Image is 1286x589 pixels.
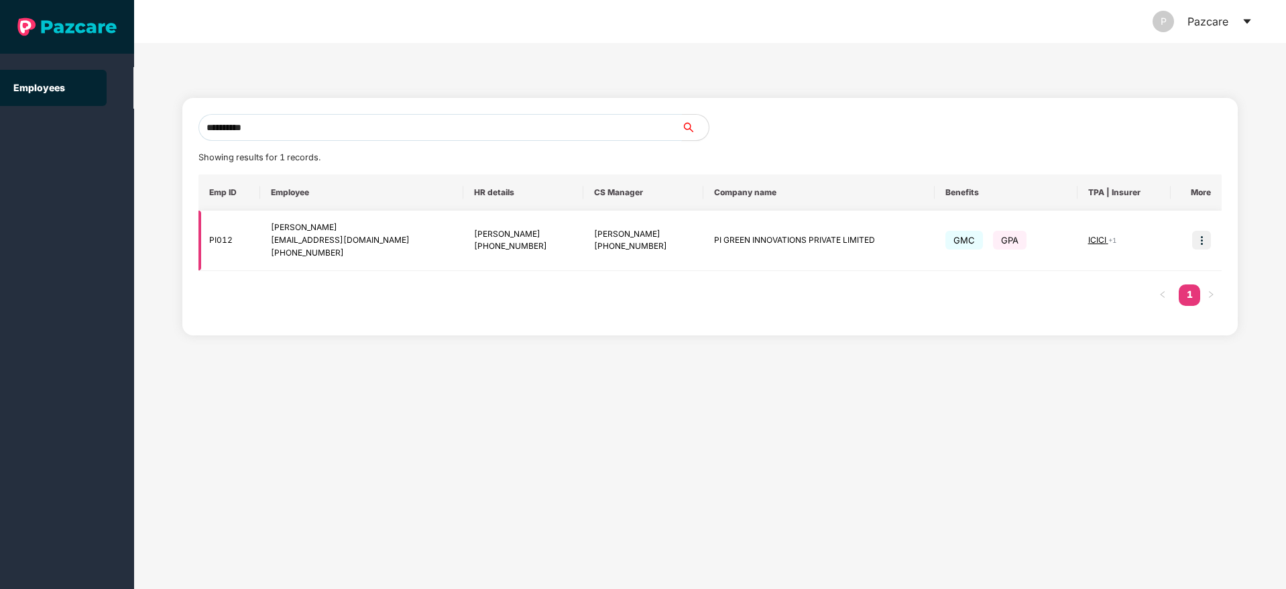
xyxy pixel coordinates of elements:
[198,174,261,211] th: Emp ID
[1200,284,1222,306] li: Next Page
[583,174,703,211] th: CS Manager
[271,234,453,247] div: [EMAIL_ADDRESS][DOMAIN_NAME]
[1207,290,1215,299] span: right
[13,82,65,93] a: Employees
[1152,284,1173,306] button: left
[935,174,1077,211] th: Benefits
[594,228,693,241] div: [PERSON_NAME]
[271,247,453,260] div: [PHONE_NUMBER]
[198,152,320,162] span: Showing results for 1 records.
[945,231,983,250] span: GMC
[474,240,573,253] div: [PHONE_NUMBER]
[1088,235,1108,245] span: ICICI
[1159,290,1167,299] span: left
[463,174,583,211] th: HR details
[1179,284,1200,305] a: 1
[1242,16,1252,27] span: caret-down
[1179,284,1200,306] li: 1
[260,174,463,211] th: Employee
[1171,174,1222,211] th: More
[271,221,453,234] div: [PERSON_NAME]
[1161,11,1167,32] span: P
[703,174,935,211] th: Company name
[681,122,709,133] span: search
[1108,236,1116,244] span: + 1
[1152,284,1173,306] li: Previous Page
[594,240,693,253] div: [PHONE_NUMBER]
[474,228,573,241] div: [PERSON_NAME]
[993,231,1027,250] span: GPA
[1192,231,1211,250] img: icon
[1077,174,1171,211] th: TPA | Insurer
[681,114,709,141] button: search
[703,211,935,271] td: PI GREEN INNOVATIONS PRIVATE LIMITED
[1200,284,1222,306] button: right
[198,211,261,271] td: PI012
